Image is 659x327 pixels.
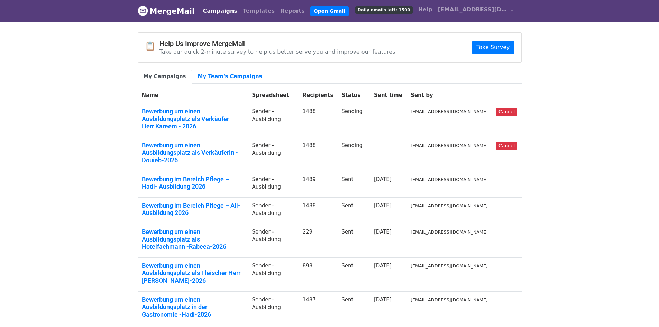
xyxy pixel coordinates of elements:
td: 1489 [299,171,338,197]
a: Bewerbung um einen Ausbildungsplatz als Verkäuferin - Douieb-2026 [142,142,244,164]
td: 229 [299,224,338,257]
a: [DATE] [374,297,392,303]
td: Sender -Ausbildung [248,291,298,325]
td: 898 [299,257,338,291]
p: Take our quick 2-minute survey to help us better serve you and improve our features [159,48,395,55]
a: [DATE] [374,263,392,269]
td: Sent [337,171,370,197]
small: [EMAIL_ADDRESS][DOMAIN_NAME] [411,109,488,114]
td: Sending [337,137,370,171]
a: Daily emails left: 1500 [353,3,415,17]
small: [EMAIL_ADDRESS][DOMAIN_NAME] [411,143,488,148]
small: [EMAIL_ADDRESS][DOMAIN_NAME] [411,177,488,182]
a: [DATE] [374,202,392,209]
a: Bewerbung im Bereich Pflege – Ali- Ausbildung 2026 [142,202,244,217]
td: Sender -Ausbildung [248,137,298,171]
td: 1488 [299,197,338,224]
a: [DATE] [374,176,392,182]
a: Cancel [496,108,517,116]
small: [EMAIL_ADDRESS][DOMAIN_NAME] [411,203,488,208]
a: Help [415,3,435,17]
a: My Campaigns [138,70,192,84]
td: 1487 [299,291,338,325]
a: Bewerbung im Bereich Pflege – Hadi- Ausbildung 2026 [142,175,244,190]
a: Bewerbung um einen Ausbildungsplatz als Hotelfachmann -Rabeea-2026 [142,228,244,251]
th: Status [337,87,370,103]
small: [EMAIL_ADDRESS][DOMAIN_NAME] [411,263,488,269]
a: Reports [277,4,308,18]
td: Sender -Ausbildung [248,197,298,224]
a: Bewerbung um einen Ausbildungsplatz als Fleischer Herr [PERSON_NAME]-2026 [142,262,244,284]
td: 1488 [299,103,338,137]
span: 📋 [145,41,159,51]
td: Sender -Ausbildung [248,224,298,257]
td: Sent [337,291,370,325]
td: Sent [337,224,370,257]
a: [DATE] [374,229,392,235]
a: Bewerbung um einen Ausbildungsplatz als Verkäufer – Herr Kareem - 2026 [142,108,244,130]
a: MergeMail [138,4,195,18]
th: Spreadsheet [248,87,298,103]
th: Sent by [406,87,492,103]
th: Recipients [299,87,338,103]
th: Sent time [370,87,406,103]
a: Cancel [496,142,517,150]
a: [EMAIL_ADDRESS][DOMAIN_NAME] [435,3,516,19]
span: [EMAIL_ADDRESS][DOMAIN_NAME] [438,6,507,14]
small: [EMAIL_ADDRESS][DOMAIN_NAME] [411,297,488,302]
img: MergeMail logo [138,6,148,16]
td: Sender -Ausbildung [248,171,298,197]
td: Sender -Ausbildung [248,257,298,291]
td: Sending [337,103,370,137]
small: [EMAIL_ADDRESS][DOMAIN_NAME] [411,229,488,235]
a: Campaigns [200,4,240,18]
a: My Team's Campaigns [192,70,268,84]
td: Sent [337,197,370,224]
a: Bewerbung um einen Ausbildungsplatz in der Gastronomie -Hadi-2026 [142,296,244,318]
a: Templates [240,4,277,18]
a: Open Gmail [310,6,349,16]
td: Sender -Ausbildung [248,103,298,137]
th: Name [138,87,248,103]
span: Daily emails left: 1500 [355,6,413,14]
td: Sent [337,257,370,291]
td: 1488 [299,137,338,171]
a: Take Survey [472,41,514,54]
h4: Help Us Improve MergeMail [159,39,395,48]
